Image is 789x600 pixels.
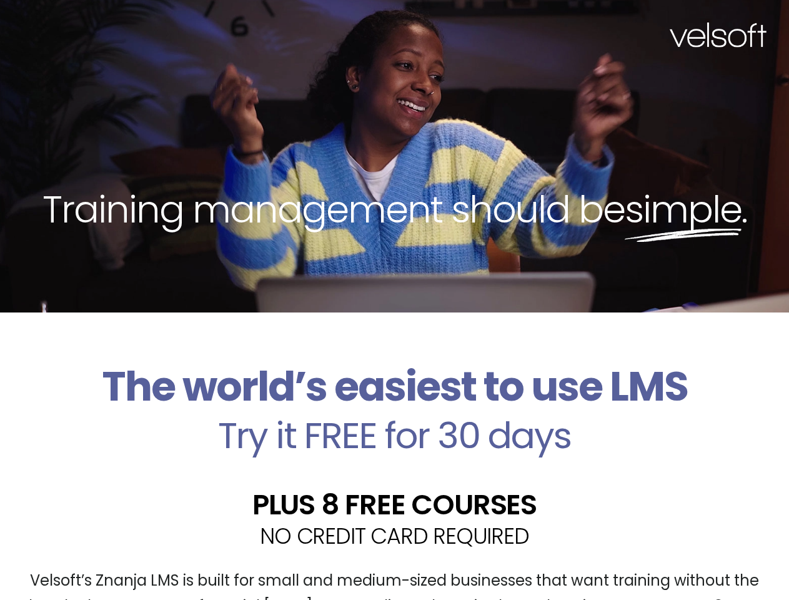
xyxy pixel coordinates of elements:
h2: NO CREDIT CARD REQUIRED [9,525,780,547]
h2: The world’s easiest to use LMS [9,362,780,411]
h2: PLUS 8 FREE COURSES [9,491,780,519]
h2: Try it FREE for 30 days [9,417,780,454]
h2: Training management should be . [22,185,767,234]
span: simple [625,183,742,236]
